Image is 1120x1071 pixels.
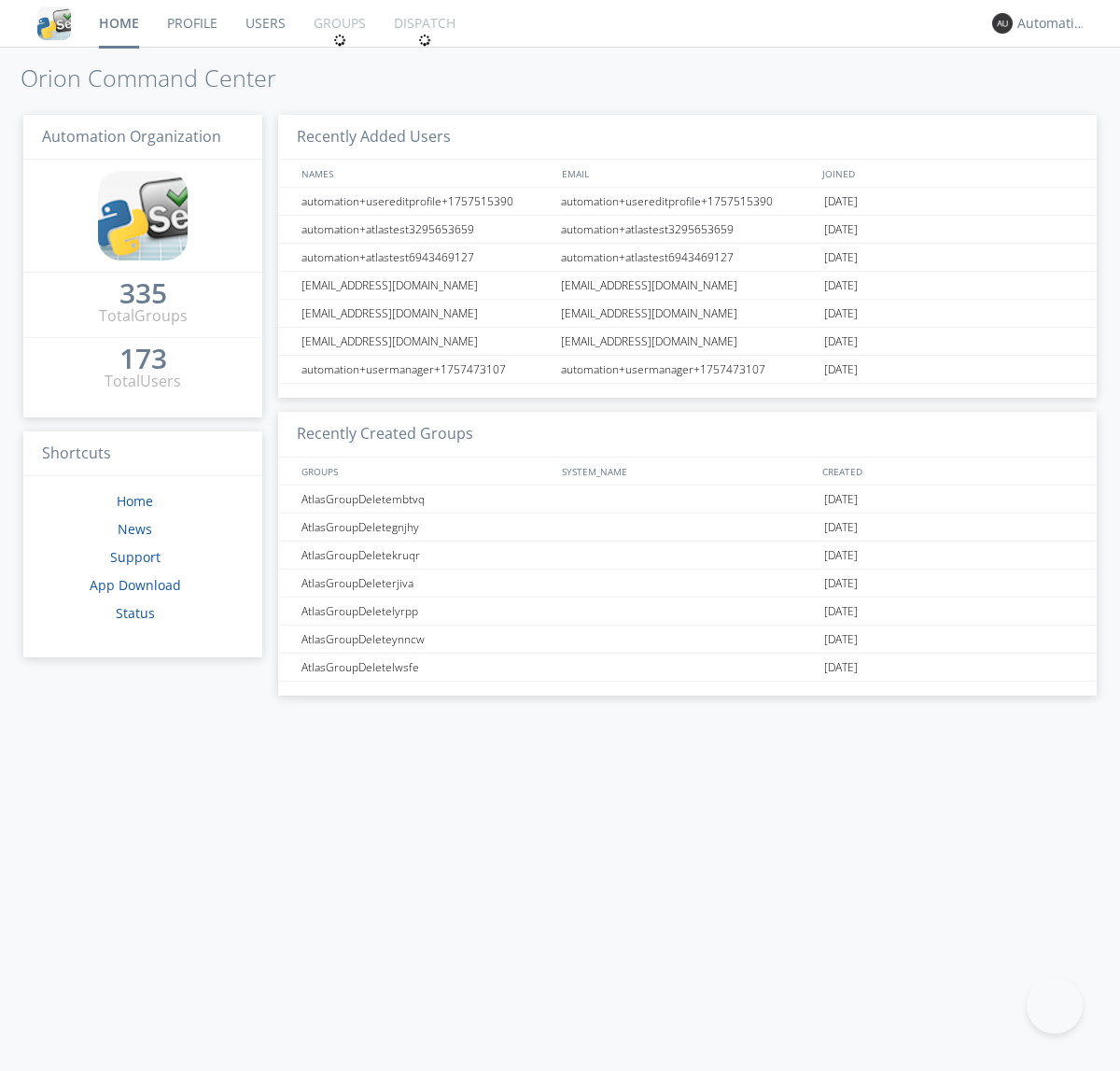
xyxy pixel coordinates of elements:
div: GROUPS [297,458,553,485]
span: [DATE] [824,514,858,542]
a: AtlasGroupDeletelwsfe[DATE] [278,654,1097,682]
div: automation+usermanager+1757473107 [556,356,819,383]
img: cddb5a64eb264b2086981ab96f4c1ba7 [98,171,188,261]
a: 173 [119,349,167,371]
div: CREATED [818,458,1079,485]
img: spin.svg [418,34,431,47]
span: [DATE] [824,272,858,300]
div: JOINED [818,160,1079,187]
h3: Recently Created Groups [278,412,1097,458]
div: [EMAIL_ADDRESS][DOMAIN_NAME] [556,272,819,299]
a: AtlasGroupDeleteynncw[DATE] [278,626,1097,654]
div: AtlasGroupDeleterjiva [297,570,555,597]
div: 335 [119,284,167,303]
div: automation+atlastest3295653659 [556,216,819,243]
a: [EMAIL_ADDRESS][DOMAIN_NAME][EMAIL_ADDRESS][DOMAIN_NAME][DATE] [278,272,1097,300]
span: [DATE] [824,356,858,384]
div: AtlasGroupDeletekruqr [297,542,555,569]
div: [EMAIL_ADDRESS][DOMAIN_NAME] [297,328,555,355]
div: [EMAIL_ADDRESS][DOMAIN_NAME] [297,272,555,299]
div: automation+atlastest6943469127 [556,244,819,271]
iframe: Toggle Customer Support [1027,978,1083,1034]
img: 373638.png [992,13,1013,34]
img: cddb5a64eb264b2086981ab96f4c1ba7 [37,7,71,40]
div: AtlasGroupDeletegnjhy [297,514,555,541]
a: AtlasGroupDeletekruqr[DATE] [278,542,1097,570]
div: [EMAIL_ADDRESS][DOMAIN_NAME] [556,328,819,355]
a: automation+atlastest3295653659automation+atlastest3295653659[DATE] [278,216,1097,244]
div: SYSTEM_NAME [557,458,818,485]
div: automation+atlastest6943469127 [297,244,555,271]
a: AtlasGroupDeleterjiva[DATE] [278,570,1097,598]
span: [DATE] [824,328,858,356]
div: Total Groups [99,305,188,327]
span: [DATE] [824,598,858,626]
div: Automation+atlas0027 [1017,14,1087,33]
div: AtlasGroupDeletelyrpp [297,598,555,625]
span: [DATE] [824,654,858,682]
span: [DATE] [824,188,858,216]
span: [DATE] [824,626,858,654]
span: [DATE] [824,216,858,244]
a: AtlasGroupDeletegnjhy[DATE] [278,514,1097,542]
a: automation+usereditprofile+1757515390automation+usereditprofile+1757515390[DATE] [278,188,1097,216]
div: EMAIL [557,160,818,187]
a: Home [117,492,153,510]
h3: Recently Added Users [278,115,1097,161]
a: automation+atlastest6943469127automation+atlastest6943469127[DATE] [278,244,1097,272]
a: [EMAIL_ADDRESS][DOMAIN_NAME][EMAIL_ADDRESS][DOMAIN_NAME][DATE] [278,328,1097,356]
div: automation+atlastest3295653659 [297,216,555,243]
div: AtlasGroupDeletelwsfe [297,654,555,681]
div: automation+usereditprofile+1757515390 [297,188,555,215]
span: [DATE] [824,244,858,272]
div: [EMAIL_ADDRESS][DOMAIN_NAME] [297,300,555,327]
div: NAMES [297,160,553,187]
a: Status [116,604,155,622]
div: [EMAIL_ADDRESS][DOMAIN_NAME] [556,300,819,327]
div: AtlasGroupDeletembtvq [297,486,555,513]
div: 173 [119,349,167,368]
a: 335 [119,284,167,305]
img: spin.svg [333,34,346,47]
a: App Download [90,576,181,594]
a: Support [110,548,161,566]
div: Total Users [105,371,181,392]
a: automation+usermanager+1757473107automation+usermanager+1757473107[DATE] [278,356,1097,384]
div: AtlasGroupDeleteynncw [297,626,555,653]
a: AtlasGroupDeletembtvq[DATE] [278,486,1097,514]
span: [DATE] [824,542,858,570]
div: automation+usereditprofile+1757515390 [556,188,819,215]
a: [EMAIL_ADDRESS][DOMAIN_NAME][EMAIL_ADDRESS][DOMAIN_NAME][DATE] [278,300,1097,328]
span: [DATE] [824,570,858,598]
span: Automation Organization [42,126,221,147]
span: [DATE] [824,300,858,328]
h3: Shortcuts [23,431,262,477]
a: AtlasGroupDeletelyrpp[DATE] [278,598,1097,626]
span: [DATE] [824,486,858,514]
a: News [118,520,152,538]
div: automation+usermanager+1757473107 [297,356,555,383]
